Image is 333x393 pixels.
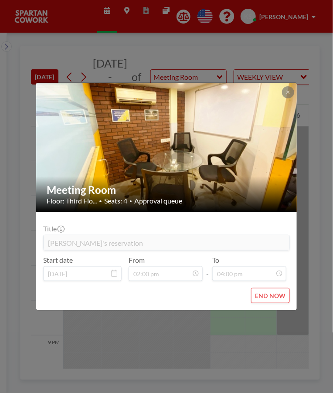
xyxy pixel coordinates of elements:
[129,198,132,204] span: •
[36,49,298,245] img: 537.jpg
[43,224,64,233] label: Title
[212,256,219,264] label: To
[44,235,289,250] input: Kuldeep's reservation
[251,288,290,303] button: END NOW
[43,256,73,264] label: Start date
[134,196,182,205] span: Approval queue
[129,256,145,264] label: From
[47,196,97,205] span: Floor: Third Flo...
[99,198,102,204] span: •
[104,196,127,205] span: Seats: 4
[206,259,209,278] span: -
[47,183,287,196] h2: Meeting Room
